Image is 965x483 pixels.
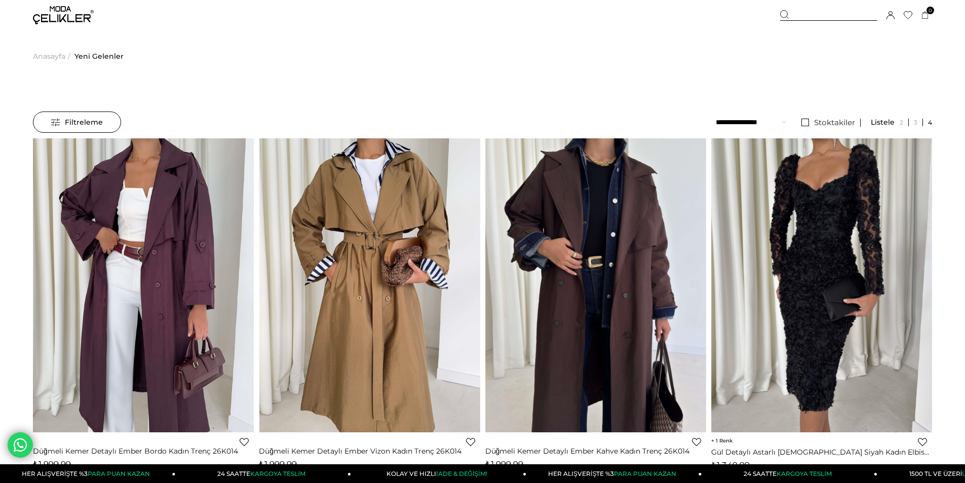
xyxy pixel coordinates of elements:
[74,30,124,82] a: Yeni Gelenler
[692,437,701,447] a: Favorilere Ekle
[921,12,929,19] a: 0
[259,447,480,456] a: Düğmeli Kemer Detaylı Ember Vizon Kadın Trenç 26K014
[777,470,831,477] span: KARGOYA TESLİM
[259,459,297,469] span: ₺1.999,99
[614,470,676,477] span: PARA PUAN KAZAN
[485,447,706,456] a: Düğmeli Kemer Detaylı Ember Kahve Kadın Trenç 26K014
[485,138,706,432] img: Düğmeli Kemer Detaylı Ember Kahve Kadın Trenç 26K014
[702,464,877,483] a: 24 SAATTEKARGOYA TESLİM
[250,470,305,477] span: KARGOYA TESLİM
[351,464,526,483] a: KOLAY VE HIZLIİADE & DEĞİŞİM!
[814,118,855,127] span: Stoktakiler
[33,30,73,82] li: >
[918,437,927,447] a: Favorilere Ekle
[796,119,861,127] a: Stoktakiler
[33,138,254,432] img: Düğmeli Kemer Detaylı Ember Bordo Kadın Trenç 26K014
[711,460,750,470] span: ₺1.349,99
[176,464,351,483] a: 24 SAATTEKARGOYA TESLİM
[51,112,103,132] span: Filtreleme
[485,459,523,469] span: ₺1.999,99
[240,437,249,447] a: Favorilere Ekle
[711,138,932,432] img: Gül Detaylı Astarlı Christiana Siyah Kadın Elbise 26K009
[711,437,732,444] span: 1
[33,30,65,82] a: Anasayfa
[711,448,932,457] a: Gül Detaylı Astarlı [DEMOGRAPHIC_DATA] Siyah Kadın Elbise 26K009
[436,470,487,477] span: İADE & DEĞİŞİM!
[33,6,94,24] img: logo
[466,437,475,447] a: Favorilere Ekle
[33,459,71,469] span: ₺1.999,99
[526,464,702,483] a: HER ALIŞVERİŞTE %3PARA PUAN KAZAN
[927,7,934,14] span: 0
[88,470,150,477] span: PARA PUAN KAZAN
[33,447,254,456] a: Düğmeli Kemer Detaylı Ember Bordo Kadın Trenç 26K014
